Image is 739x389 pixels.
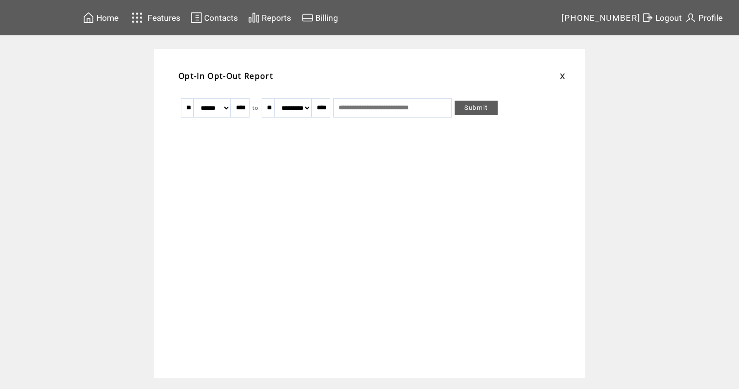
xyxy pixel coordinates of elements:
img: home.svg [83,12,94,24]
a: Reports [247,10,293,25]
span: Reports [262,13,291,23]
span: Logout [655,13,682,23]
img: profile.svg [685,12,696,24]
a: Contacts [189,10,239,25]
span: Home [96,13,118,23]
a: Home [81,10,120,25]
a: Profile [683,10,724,25]
span: Profile [698,13,723,23]
span: Billing [315,13,338,23]
span: [PHONE_NUMBER] [562,13,641,23]
img: features.svg [129,10,146,26]
a: Submit [455,101,498,115]
span: Contacts [204,13,238,23]
img: creidtcard.svg [302,12,313,24]
span: Opt-In Opt-Out Report [178,71,273,81]
span: Features [148,13,180,23]
a: Billing [300,10,340,25]
a: Logout [640,10,683,25]
img: contacts.svg [191,12,202,24]
a: Features [127,8,182,27]
img: exit.svg [642,12,653,24]
span: to [252,105,259,111]
img: chart.svg [248,12,260,24]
